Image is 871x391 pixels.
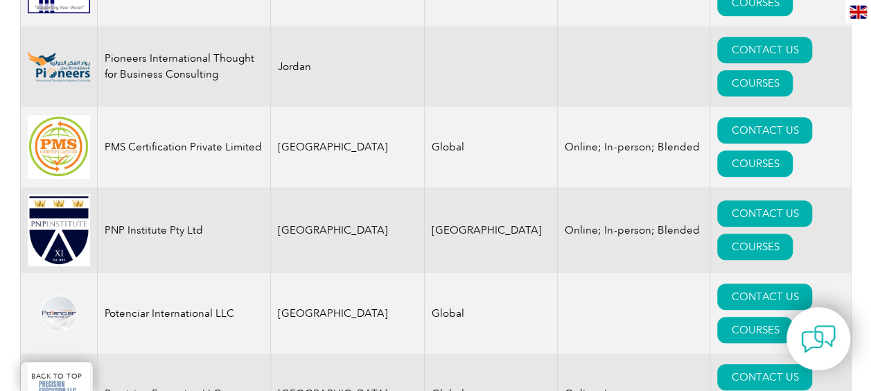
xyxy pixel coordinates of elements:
a: CONTACT US [717,284,812,310]
td: Pioneers International Thought for Business Consulting [97,26,270,107]
img: 05083563-4e3a-f011-b4cb-000d3ad1ee32-logo.png [28,51,90,82]
td: [GEOGRAPHIC_DATA] [270,107,425,187]
td: Global [425,107,558,187]
td: [GEOGRAPHIC_DATA] [425,187,558,273]
td: Jordan [270,26,425,107]
img: 865840a4-dc40-ee11-bdf4-000d3ae1ac14-logo.jpg [28,115,90,178]
td: PMS Certification Private Limited [97,107,270,187]
a: CONTACT US [717,117,812,144]
td: Online; In-person; Blended [558,107,710,187]
td: Potenciar International LLC [97,273,270,354]
td: PNP Institute Pty Ltd [97,187,270,273]
img: 114b556d-2181-eb11-a812-0022481522e5-logo.png [28,295,90,332]
a: CONTACT US [717,364,812,390]
a: COURSES [717,317,793,343]
td: [GEOGRAPHIC_DATA] [270,273,425,354]
img: en [850,6,867,19]
a: BACK TO TOP [21,362,93,391]
img: ea24547b-a6e0-e911-a812-000d3a795b83-logo.jpg [28,194,90,266]
td: Global [425,273,558,354]
a: COURSES [717,70,793,96]
td: [GEOGRAPHIC_DATA] [270,187,425,273]
a: COURSES [717,150,793,177]
a: COURSES [717,234,793,260]
a: CONTACT US [717,37,812,63]
a: CONTACT US [717,200,812,227]
img: contact-chat.png [801,322,836,356]
td: Online; In-person; Blended [558,187,710,273]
